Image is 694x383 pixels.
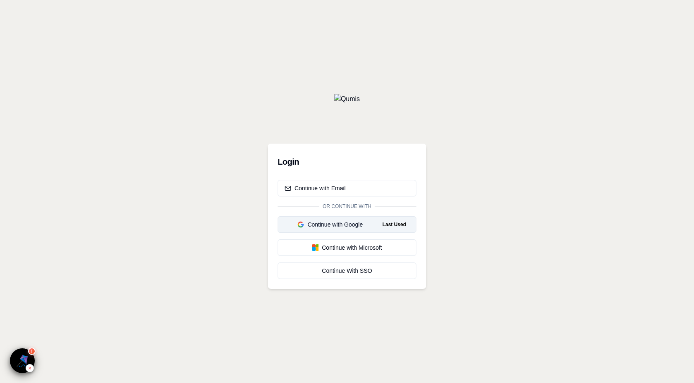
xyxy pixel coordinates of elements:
[278,262,416,279] a: Continue With SSO
[285,220,376,229] div: Continue with Google
[10,348,35,373] button: ×!
[278,180,416,196] button: Continue with Email
[285,244,409,252] div: Continue with Microsoft
[334,94,360,104] img: Qumis
[26,364,34,372] div: Hide Inspector
[278,154,416,170] h3: Login
[285,267,409,275] div: Continue With SSO
[278,239,416,256] button: Continue with Microsoft
[319,203,375,210] span: Or continue with
[285,184,346,192] div: Continue with Email
[379,220,409,229] span: Last Used
[31,348,32,355] span: !
[278,216,416,233] button: Continue with GoogleLast Used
